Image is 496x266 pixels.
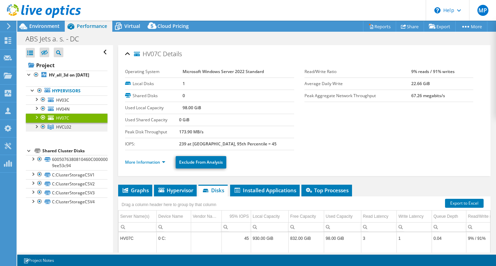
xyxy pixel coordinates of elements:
[26,104,107,113] a: HV04N
[432,222,466,232] td: Column Queue Depth, Filter cell
[179,141,277,147] b: 239 at [GEOGRAPHIC_DATA], 95th Percentile = 45
[56,124,71,130] span: HVCL02
[253,212,280,221] div: Local Capacity
[118,232,156,244] td: Column Server Name(s), Value HV07C
[411,93,445,99] b: 67.26 megabits/s
[26,113,107,122] a: HV07C
[324,211,361,223] td: Used Capacity Column
[193,212,220,221] div: Vendor Name*
[445,199,484,208] a: Export to Excel
[179,117,189,123] b: 0 GiB
[304,92,411,99] label: Peak Aggregate Network Throughput
[191,211,221,223] td: Vendor Name* Column
[26,197,107,206] a: C:ClusterStorageCSV4
[125,80,183,87] label: Local Disks
[399,212,424,221] div: Write Latency
[125,116,179,123] label: Used Shared Capacity
[324,222,361,232] td: Column Used Capacity, Filter cell
[361,211,396,223] td: Read Latency Column
[56,106,70,112] span: HV04N
[125,141,179,147] label: IOPS:
[156,222,191,232] td: Column Device Name, Filter cell
[26,95,107,104] a: HV03C
[324,232,361,244] td: Column Used Capacity, Value 98.00 GiB
[455,21,487,32] a: More
[176,156,226,168] a: Exclude From Analysis
[221,232,251,244] td: Column 95% IOPS, Value 45
[234,187,296,194] span: Installed Applications
[42,147,107,155] div: Shared Cluster Disks
[424,21,456,32] a: Export
[156,211,191,223] td: Device Name Column
[49,72,89,78] b: HV_all_3d on [DATE]
[202,187,224,194] span: Disks
[125,104,183,111] label: Used Local Capacity
[251,232,288,244] td: Column Local Capacity, Value 930.00 GiB
[157,187,193,194] span: Hypervisor
[288,232,324,244] td: Column Free Capacity, Value 832.00 GiB
[305,187,349,194] span: Top Processes
[396,222,432,232] td: Column Write Latency, Filter cell
[56,115,69,121] span: HV07C
[179,129,204,135] b: 173.90 MB/s
[29,23,60,29] span: Environment
[120,212,149,221] div: Server Name(s)
[26,179,107,188] a: C:ClusterStorageCSV2
[396,211,432,223] td: Write Latency Column
[134,51,161,58] span: HV07C
[432,211,466,223] td: Queue Depth Column
[288,211,324,223] td: Free Capacity Column
[288,222,324,232] td: Column Free Capacity, Filter cell
[56,97,69,103] span: HV03C
[120,200,218,209] div: Drag a column header here to group by that column
[125,68,183,75] label: Operating System
[304,68,411,75] label: Read/Write Ratio
[304,80,411,87] label: Average Daily Write
[158,212,183,221] div: Device Name
[361,232,396,244] td: Column Read Latency, Value 3
[434,7,441,13] svg: \n
[361,222,396,232] td: Column Read Latency, Filter cell
[229,212,249,221] div: 95% IOPS
[156,232,191,244] td: Column Device Name, Value 0 C:
[290,212,316,221] div: Free Capacity
[251,222,288,232] td: Column Local Capacity, Filter cell
[77,23,107,29] span: Performance
[411,81,430,86] b: 22.66 GiB
[118,222,156,232] td: Column Server Name(s), Filter cell
[26,86,107,95] a: Hypervisors
[251,211,288,223] td: Local Capacity Column
[221,211,251,223] td: 95% IOPS Column
[26,60,107,71] a: Project
[221,222,251,232] td: Column 95% IOPS, Filter cell
[125,129,179,135] label: Peak Disk Throughput
[183,69,264,74] b: Microsoft Windows Server 2022 Standard
[26,155,107,170] a: 6005076380810460C000000000000080-9ee53c94
[124,23,140,29] span: Virtual
[191,222,221,232] td: Column Vendor Name*, Filter cell
[396,21,424,32] a: Share
[434,212,458,221] div: Queue Depth
[26,71,107,80] a: HV_all_3d on [DATE]
[26,123,107,132] a: HVCL02
[22,35,90,43] h1: ABS Jets a. s. - DC
[157,23,189,29] span: Cloud Pricing
[163,50,182,58] span: Details
[125,159,165,165] a: More Information
[118,211,156,223] td: Server Name(s) Column
[432,232,466,244] td: Column Queue Depth, Value 0.04
[183,105,201,111] b: 98.00 GiB
[326,212,353,221] div: Used Capacity
[396,232,432,244] td: Column Write Latency, Value 1
[26,188,107,197] a: C:ClusterStorageCSV3
[26,170,107,179] a: C:ClusterStorageCSV1
[183,93,185,99] b: 0
[122,187,149,194] span: Graphs
[363,212,389,221] div: Read Latency
[191,232,221,244] td: Column Vendor Name*, Value
[363,21,396,32] a: Reports
[477,5,488,16] span: MP
[19,256,59,265] a: Project Notes
[125,92,183,99] label: Shared Disks
[411,69,455,74] b: 9% reads / 91% writes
